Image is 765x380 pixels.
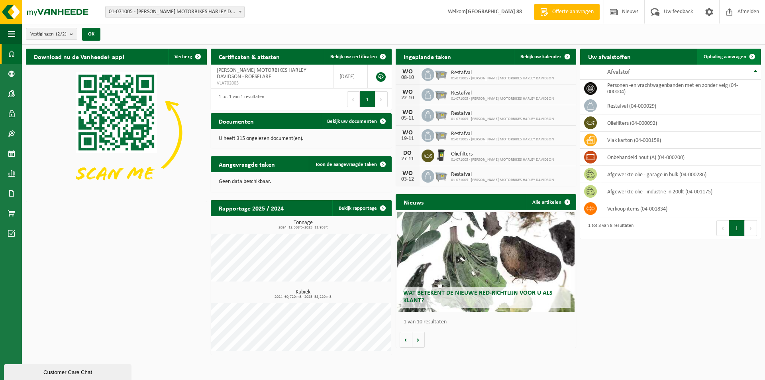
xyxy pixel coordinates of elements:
[330,54,377,59] span: Bekijk uw certificaten
[403,290,553,304] span: Wat betekent de nieuwe RED-richtlijn voor u als klant?
[375,91,388,107] button: Next
[451,151,554,158] span: Oliefilters
[451,137,554,142] span: 01-071005 - [PERSON_NAME] MOTORBIKES HARLEY DAVIDSON
[697,49,760,65] a: Ophaling aanvragen
[175,54,192,59] span: Verberg
[4,362,133,380] iframe: chat widget
[324,49,391,65] a: Bekijk uw certificaten
[601,183,761,200] td: afgewerkte olie - industrie in 200lt (04-001175)
[400,116,416,121] div: 05-11
[434,128,448,142] img: WB-2500-GAL-GY-01
[400,136,416,142] div: 19-11
[520,54,561,59] span: Bekijk uw kalender
[332,200,391,216] a: Bekijk rapportage
[601,97,761,114] td: restafval (04-000029)
[211,156,283,172] h2: Aangevraagde taken
[396,194,432,210] h2: Nieuws
[466,9,522,15] strong: [GEOGRAPHIC_DATA] 88
[434,169,448,182] img: WB-2500-GAL-GY-01
[215,91,264,108] div: 1 tot 1 van 1 resultaten
[434,148,448,162] img: WB-0240-HPE-BK-01
[105,6,245,18] span: 01-071005 - WEST-FLANDERS MOTORBIKES HARLEY DAVIDSON - 8800 ROESELARE, KACHTEMSESTRAAT 253
[217,80,327,87] span: VLA702005
[30,28,67,40] span: Vestigingen
[404,319,573,325] p: 1 van 10 resultaten
[451,131,554,137] span: Restafval
[309,156,391,172] a: Toon de aangevraagde taken
[451,76,554,81] span: 01-071005 - [PERSON_NAME] MOTORBIKES HARLEY DAVIDSON
[400,89,416,95] div: WO
[56,32,67,37] count: (2/2)
[451,117,554,122] span: 01-071005 - [PERSON_NAME] MOTORBIKES HARLEY DAVIDSON
[550,8,596,16] span: Offerte aanvragen
[26,65,207,200] img: Download de VHEPlus App
[451,178,554,183] span: 01-071005 - [PERSON_NAME] MOTORBIKES HARLEY DAVIDSON
[347,91,360,107] button: Previous
[219,179,384,185] p: Geen data beschikbaar.
[580,49,639,64] h2: Uw afvalstoffen
[215,295,392,299] span: 2024: 60,720 m3 - 2025: 58,220 m3
[451,70,554,76] span: Restafval
[601,200,761,217] td: verkoop items (04-001834)
[400,130,416,136] div: WO
[434,67,448,81] img: WB-2500-GAL-GY-01
[219,136,384,142] p: U heeft 315 ongelezen document(en).
[526,194,575,210] a: Alle artikelen
[729,220,745,236] button: 1
[412,332,425,348] button: Volgende
[400,75,416,81] div: 08-10
[601,114,761,132] td: oliefilters (04-000092)
[215,220,392,230] h3: Tonnage
[451,171,554,178] span: Restafval
[584,219,634,237] div: 1 tot 8 van 8 resultaten
[400,170,416,177] div: WO
[397,212,575,312] a: Wat betekent de nieuwe RED-richtlijn voor u als klant?
[601,80,761,97] td: personen -en vrachtwagenbanden met en zonder velg (04-000004)
[451,96,554,101] span: 01-071005 - [PERSON_NAME] MOTORBIKES HARLEY DAVIDSON
[400,177,416,182] div: 03-12
[745,220,757,236] button: Next
[704,54,746,59] span: Ophaling aanvragen
[534,4,600,20] a: Offerte aanvragen
[168,49,206,65] button: Verberg
[211,113,262,129] h2: Documenten
[211,200,292,216] h2: Rapportage 2025 / 2024
[315,162,377,167] span: Toon de aangevraagde taken
[601,132,761,149] td: vlak karton (04-000158)
[716,220,729,236] button: Previous
[451,158,554,162] span: 01-071005 - [PERSON_NAME] MOTORBIKES HARLEY DAVIDSON
[400,150,416,156] div: DO
[26,28,77,40] button: Vestigingen(2/2)
[451,90,554,96] span: Restafval
[26,49,132,64] h2: Download nu de Vanheede+ app!
[451,110,554,117] span: Restafval
[400,332,412,348] button: Vorige
[321,113,391,129] a: Bekijk uw documenten
[601,149,761,166] td: onbehandeld hout (A) (04-000200)
[82,28,100,41] button: OK
[327,119,377,124] span: Bekijk uw documenten
[396,49,459,64] h2: Ingeplande taken
[400,69,416,75] div: WO
[333,65,368,89] td: [DATE]
[400,109,416,116] div: WO
[607,69,630,75] span: Afvalstof
[514,49,575,65] a: Bekijk uw kalender
[434,108,448,121] img: WB-2500-GAL-GY-01
[215,289,392,299] h3: Kubiek
[360,91,375,107] button: 1
[601,166,761,183] td: afgewerkte olie - garage in bulk (04-000286)
[211,49,288,64] h2: Certificaten & attesten
[215,226,392,230] span: 2024: 12,368 t - 2025: 11,958 t
[434,87,448,101] img: WB-2500-GAL-GY-01
[400,156,416,162] div: 27-11
[217,67,306,80] span: [PERSON_NAME] MOTORBIKES HARLEY DAVIDSON - ROESELARE
[400,95,416,101] div: 22-10
[106,6,244,18] span: 01-071005 - WEST-FLANDERS MOTORBIKES HARLEY DAVIDSON - 8800 ROESELARE, KACHTEMSESTRAAT 253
